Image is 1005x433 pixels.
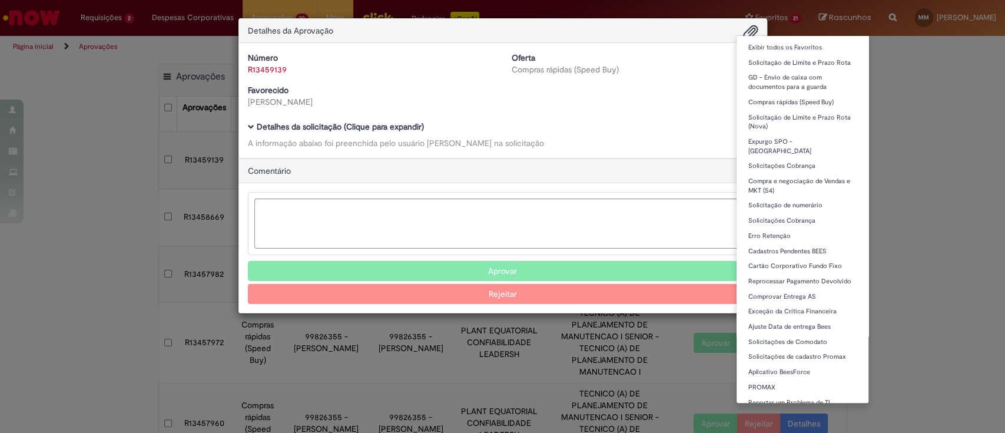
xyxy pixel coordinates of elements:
[737,320,868,333] a: Ajuste Data de entrega Bees
[737,290,868,303] a: Comprovar Entrega AS
[737,175,868,197] a: Compra e negociação de Vendas e MKT (S4)
[737,160,868,173] a: Solicitações Cobrança
[737,96,868,109] a: Compras rápidas (Speed Buy)
[737,71,868,93] a: GD - Envio de caixa com documentos para a guarda
[248,261,758,281] button: Aprovar
[737,351,868,363] a: Solicitações de cadastro Promax
[737,305,868,318] a: Exceção da Crítica Financeira
[737,111,868,133] a: Solicitação de Limite e Prazo Rota (Nova)
[737,41,868,54] a: Exibir todos os Favoritos
[248,137,758,149] div: A informação abaixo foi preenchida pelo usuário [PERSON_NAME] na solicitação
[737,260,868,273] a: Cartão Corporativo Fundo Fixo
[737,199,868,212] a: Solicitação de numerário
[737,336,868,349] a: Solicitações de Comodato
[248,166,291,176] span: Comentário
[737,214,868,227] a: Solicitações Cobrança
[737,57,868,70] a: Solicitação de Limite e Prazo Rota
[248,52,278,63] b: Número
[737,381,868,394] a: PROMAX
[248,85,288,95] b: Favorecido
[248,64,287,75] a: R13459139
[248,25,333,36] span: Detalhes da Aprovação
[248,123,758,131] h5: Detalhes da solicitação (Clique para expandir)
[737,396,868,409] a: Reportar um Problema de TI
[737,230,868,243] a: Erro Retenção
[737,366,868,379] a: Aplicativo BeesForce
[736,35,869,404] ul: Favoritos
[737,275,868,288] a: Reprocessar Pagamento Devolvido
[737,245,868,258] a: Cadastros Pendentes BEES
[512,64,758,75] div: Compras rápidas (Speed Buy)
[737,135,868,157] a: Expurgo SPO - [GEOGRAPHIC_DATA]
[248,96,494,108] div: [PERSON_NAME]
[257,121,424,132] b: Detalhes da solicitação (Clique para expandir)
[512,52,535,63] b: Oferta
[248,284,758,304] button: Rejeitar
